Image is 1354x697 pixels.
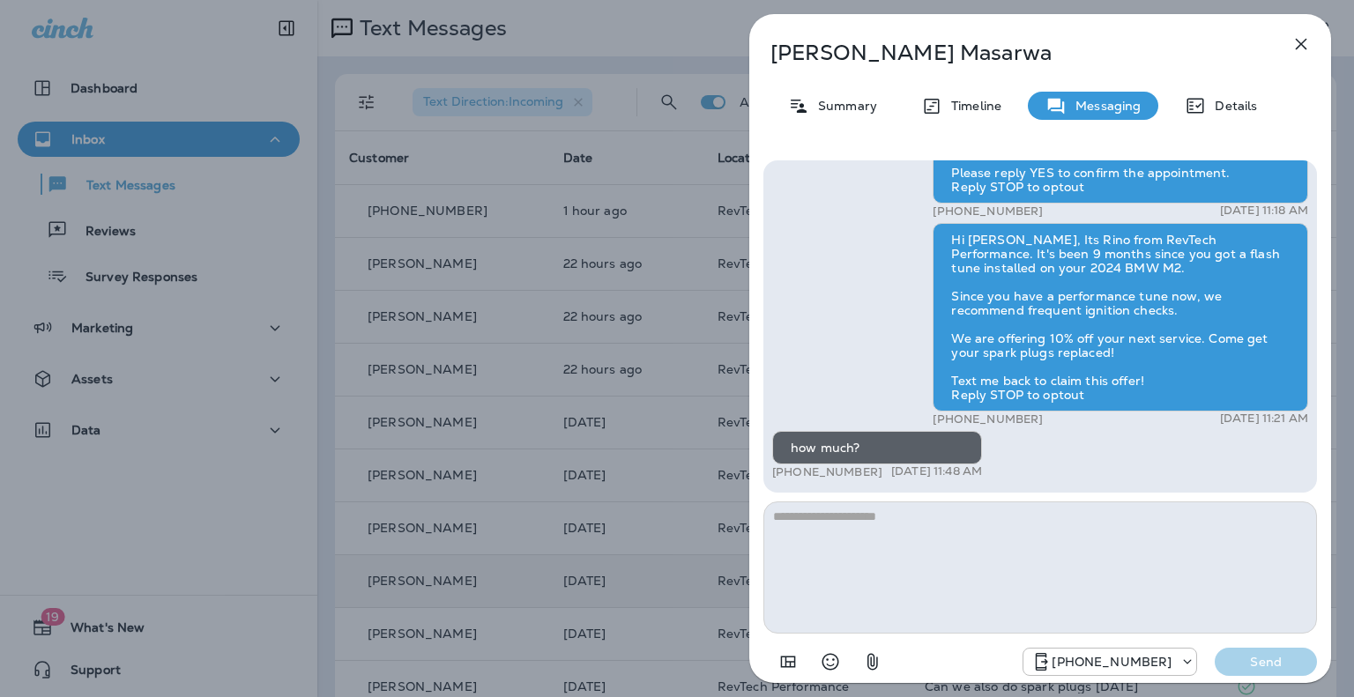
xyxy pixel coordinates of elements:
[891,464,982,478] p: [DATE] 11:48 AM
[809,99,877,113] p: Summary
[933,204,1043,219] p: [PHONE_NUMBER]
[770,644,806,679] button: Add in a premade template
[772,464,882,479] p: [PHONE_NUMBER]
[1220,412,1308,426] p: [DATE] 11:21 AM
[1023,651,1196,672] div: +1 (571) 520-7309
[813,644,848,679] button: Select an emoji
[942,99,1001,113] p: Timeline
[770,41,1252,65] p: [PERSON_NAME] Masarwa
[933,412,1043,426] p: [PHONE_NUMBER]
[772,431,982,464] div: how much?
[1206,99,1257,113] p: Details
[933,223,1308,412] div: Hi [PERSON_NAME], Its Rino from RevTech Performance. It's been 9 months since you got a flash tun...
[1067,99,1141,113] p: Messaging
[1220,204,1308,218] p: [DATE] 11:18 AM
[1052,655,1172,669] p: [PHONE_NUMBER]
